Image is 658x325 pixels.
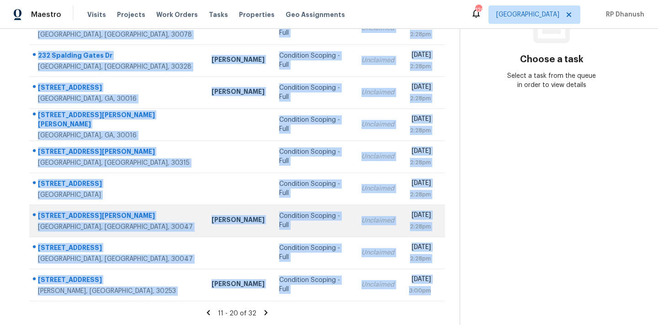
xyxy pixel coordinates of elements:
span: [GEOGRAPHIC_DATA] [496,10,559,19]
span: 11 - 20 of 32 [218,310,256,317]
div: [GEOGRAPHIC_DATA], [GEOGRAPHIC_DATA], 30315 [38,158,197,168]
div: [PERSON_NAME] [212,87,265,98]
div: [STREET_ADDRESS][PERSON_NAME] [38,211,197,222]
div: [GEOGRAPHIC_DATA], GA, 30016 [38,131,197,140]
span: Geo Assignments [286,10,345,19]
div: Condition Scoping - Full [279,115,347,134]
div: [DATE] [409,50,431,62]
div: Unclaimed [361,120,394,129]
div: Unclaimed [361,280,394,289]
div: [DATE] [409,179,431,190]
div: [GEOGRAPHIC_DATA], [GEOGRAPHIC_DATA], 30047 [38,255,197,264]
div: 2:28pm [409,30,431,39]
div: 232 Spalding Gates Dr [38,51,197,62]
div: [DATE] [409,211,431,222]
div: 2:28pm [409,158,431,167]
div: Unclaimed [361,248,394,257]
div: Condition Scoping - Full [279,276,347,294]
div: [DATE] [409,146,431,158]
span: Maestro [31,10,61,19]
span: Tasks [209,11,228,18]
div: [STREET_ADDRESS] [38,243,197,255]
div: 2:28pm [409,190,431,199]
div: Select a task from the queue in order to view details [506,71,598,90]
div: [DATE] [409,275,431,286]
div: Condition Scoping - Full [279,244,347,262]
div: [GEOGRAPHIC_DATA], GA, 30016 [38,94,197,103]
div: Unclaimed [361,216,394,225]
div: Unclaimed [361,184,394,193]
h3: Choose a task [520,55,584,64]
div: 3:00pm [409,286,431,295]
div: Unclaimed [361,152,394,161]
div: [STREET_ADDRESS][PERSON_NAME] [38,147,197,158]
div: [DATE] [409,243,431,254]
div: Unclaimed [361,88,394,97]
span: RP Dhanush [602,10,644,19]
div: [STREET_ADDRESS] [38,179,197,190]
div: Condition Scoping - Full [279,179,347,198]
div: 2:28pm [409,254,431,263]
div: [DATE] [409,114,431,126]
div: [PERSON_NAME] [212,215,265,227]
div: 2:28pm [409,62,431,71]
div: [DATE] [409,82,431,94]
div: Condition Scoping - Full [279,211,347,230]
div: [GEOGRAPHIC_DATA], [GEOGRAPHIC_DATA], 30047 [38,222,197,232]
div: [PERSON_NAME] [212,55,265,66]
div: Condition Scoping - Full [279,83,347,102]
div: 120 [475,5,482,15]
div: [GEOGRAPHIC_DATA], [GEOGRAPHIC_DATA], 30328 [38,62,197,71]
div: Condition Scoping - Full [279,51,347,70]
div: 2:28pm [409,222,431,231]
div: Condition Scoping - Full [279,147,347,166]
div: [PERSON_NAME], [GEOGRAPHIC_DATA], 30253 [38,287,197,296]
div: [STREET_ADDRESS] [38,83,197,94]
div: [GEOGRAPHIC_DATA], [GEOGRAPHIC_DATA], 30078 [38,30,197,39]
span: Properties [239,10,275,19]
div: [PERSON_NAME] [212,279,265,291]
div: Unclaimed [361,56,394,65]
div: 2:28pm [409,94,431,103]
div: [STREET_ADDRESS][PERSON_NAME][PERSON_NAME] [38,110,197,131]
span: Visits [87,10,106,19]
span: Projects [117,10,145,19]
div: 2:28pm [409,126,431,135]
span: Work Orders [156,10,198,19]
div: [STREET_ADDRESS] [38,275,197,287]
div: [GEOGRAPHIC_DATA] [38,190,197,200]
